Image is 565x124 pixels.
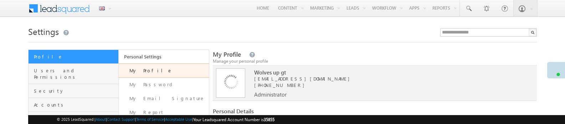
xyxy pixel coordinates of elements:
[254,91,287,98] span: Administrator
[254,69,513,76] span: Wolves up gt
[254,82,308,88] span: [PHONE_NUMBER]
[136,117,164,122] a: Terms of Service
[96,117,106,122] a: About
[213,108,371,118] div: Personal Details
[119,92,209,105] a: My Email Signature
[34,67,117,80] span: Users and Permissions
[28,26,59,37] span: Settings
[254,76,513,82] span: [EMAIL_ADDRESS][DOMAIN_NAME]
[193,117,274,122] span: Your Leadsquared Account Number is
[119,78,209,92] a: My Password
[213,58,537,64] div: Manage your personal profile
[264,117,274,122] span: 35855
[29,84,118,98] a: Security
[165,117,192,122] a: Acceptable Use
[213,50,241,58] span: My Profile
[29,98,118,112] a: Accounts
[119,50,209,63] a: Personal Settings
[34,53,117,60] span: Profile
[29,50,118,64] a: Profile
[107,117,135,122] a: Contact Support
[57,116,274,123] span: © 2025 LeadSquared | | | | |
[34,102,117,108] span: Accounts
[34,88,117,94] span: Security
[119,63,209,78] a: My Profile
[29,64,118,84] a: Users and Permissions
